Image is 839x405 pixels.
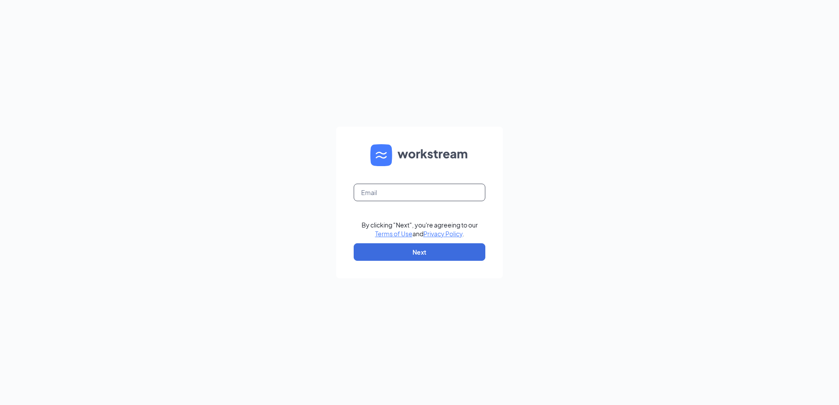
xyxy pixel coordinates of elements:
[423,230,463,238] a: Privacy Policy
[375,230,412,238] a: Terms of Use
[370,144,469,166] img: WS logo and Workstream text
[354,184,485,201] input: Email
[362,220,478,238] div: By clicking "Next", you're agreeing to our and .
[354,243,485,261] button: Next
